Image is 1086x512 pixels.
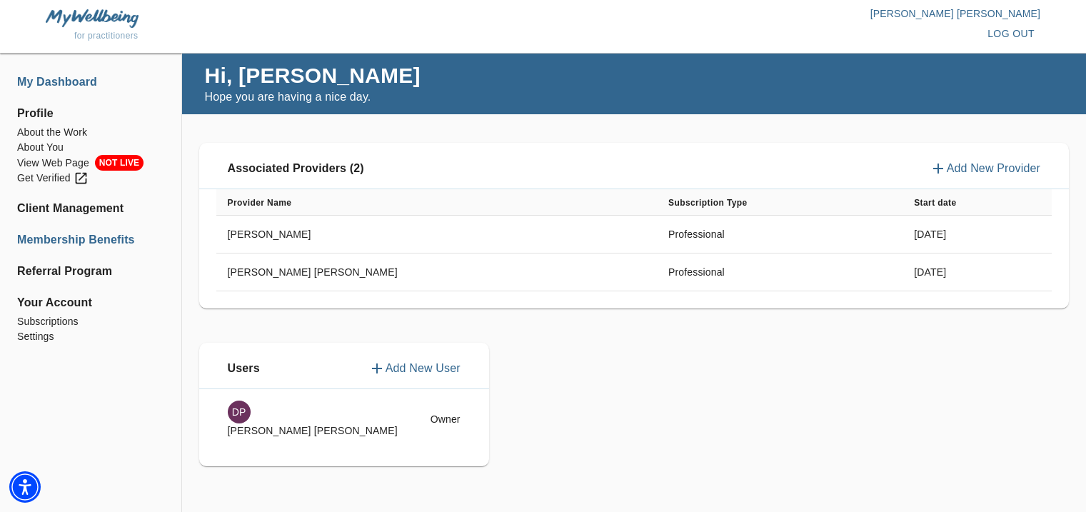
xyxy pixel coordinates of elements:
[228,401,408,438] div: [PERSON_NAME] [PERSON_NAME]
[903,216,1052,254] td: [DATE]
[74,31,139,41] span: for practitioners
[17,105,164,122] span: Profile
[17,314,164,329] a: Subscriptions
[914,198,956,208] b: Start date
[903,254,1052,291] td: [DATE]
[17,329,164,344] a: Settings
[657,254,903,291] td: Professional
[228,198,292,208] b: Provider Name
[947,160,1040,177] p: Add New Provider
[216,254,658,291] td: [PERSON_NAME] [PERSON_NAME]
[228,160,364,177] p: Associated Providers (2)
[17,171,89,186] div: Get Verified
[668,198,748,208] b: Subscription Type
[17,155,164,171] li: View Web Page
[543,6,1041,21] p: [PERSON_NAME] [PERSON_NAME]
[205,62,421,89] h4: Hi, [PERSON_NAME]
[95,155,144,171] span: NOT LIVE
[216,216,658,254] td: [PERSON_NAME]
[982,21,1040,47] button: log out
[930,160,1040,177] button: Add New Provider
[17,74,164,91] a: My Dashboard
[232,405,246,419] p: DP
[17,294,164,311] span: Your Account
[205,89,421,106] p: Hope you are having a nice day.
[46,9,139,27] img: MyWellbeing
[987,25,1035,43] span: log out
[17,140,164,155] a: About You
[17,231,164,249] a: Membership Benefits
[9,471,41,503] div: Accessibility Menu
[17,263,164,280] a: Referral Program
[17,200,164,217] a: Client Management
[419,389,472,449] td: Owner
[657,216,903,254] td: Professional
[17,155,164,171] a: View Web PageNOT LIVE
[17,125,164,140] a: About the Work
[386,360,461,377] p: Add New User
[368,360,461,377] button: Add New User
[228,360,260,377] p: Users
[17,171,164,186] a: Get Verified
